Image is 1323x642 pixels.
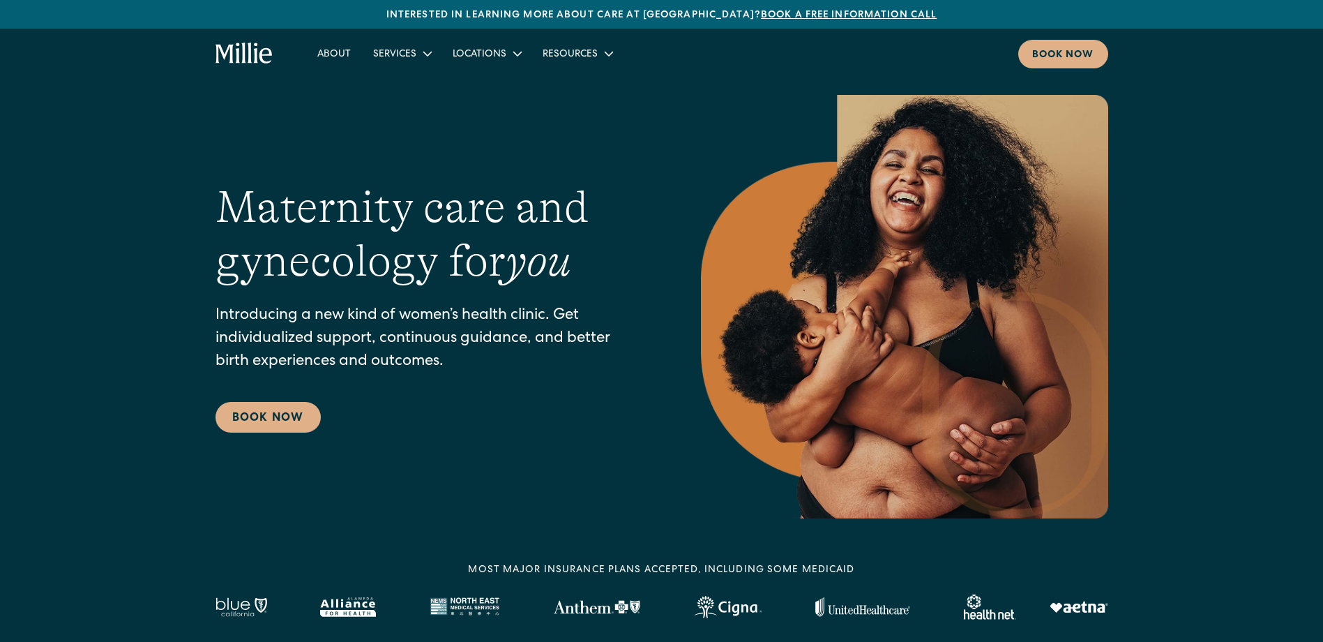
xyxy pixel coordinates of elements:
[216,305,645,374] p: Introducing a new kind of women’s health clinic. Get individualized support, continuous guidance,...
[701,95,1108,518] img: Smiling mother with her baby in arms, celebrating body positivity and the nurturing bond of postp...
[506,236,571,286] em: you
[216,402,321,433] a: Book Now
[543,47,598,62] div: Resources
[694,596,762,618] img: Cigna logo
[320,597,375,617] img: Alameda Alliance logo
[216,43,273,65] a: home
[453,47,506,62] div: Locations
[761,10,937,20] a: Book a free information call
[468,563,854,578] div: MOST MAJOR INSURANCE PLANS ACCEPTED, INCLUDING some MEDICAID
[964,595,1016,620] img: Healthnet logo
[216,181,645,288] h1: Maternity care and gynecology for
[430,597,499,617] img: North East Medical Services logo
[553,600,640,614] img: Anthem Logo
[1050,602,1108,613] img: Aetna logo
[306,42,362,65] a: About
[373,47,416,62] div: Services
[1018,40,1108,68] a: Book now
[815,597,910,617] img: United Healthcare logo
[1032,48,1094,63] div: Book now
[216,597,267,617] img: Blue California logo
[362,42,441,65] div: Services
[441,42,531,65] div: Locations
[531,42,623,65] div: Resources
